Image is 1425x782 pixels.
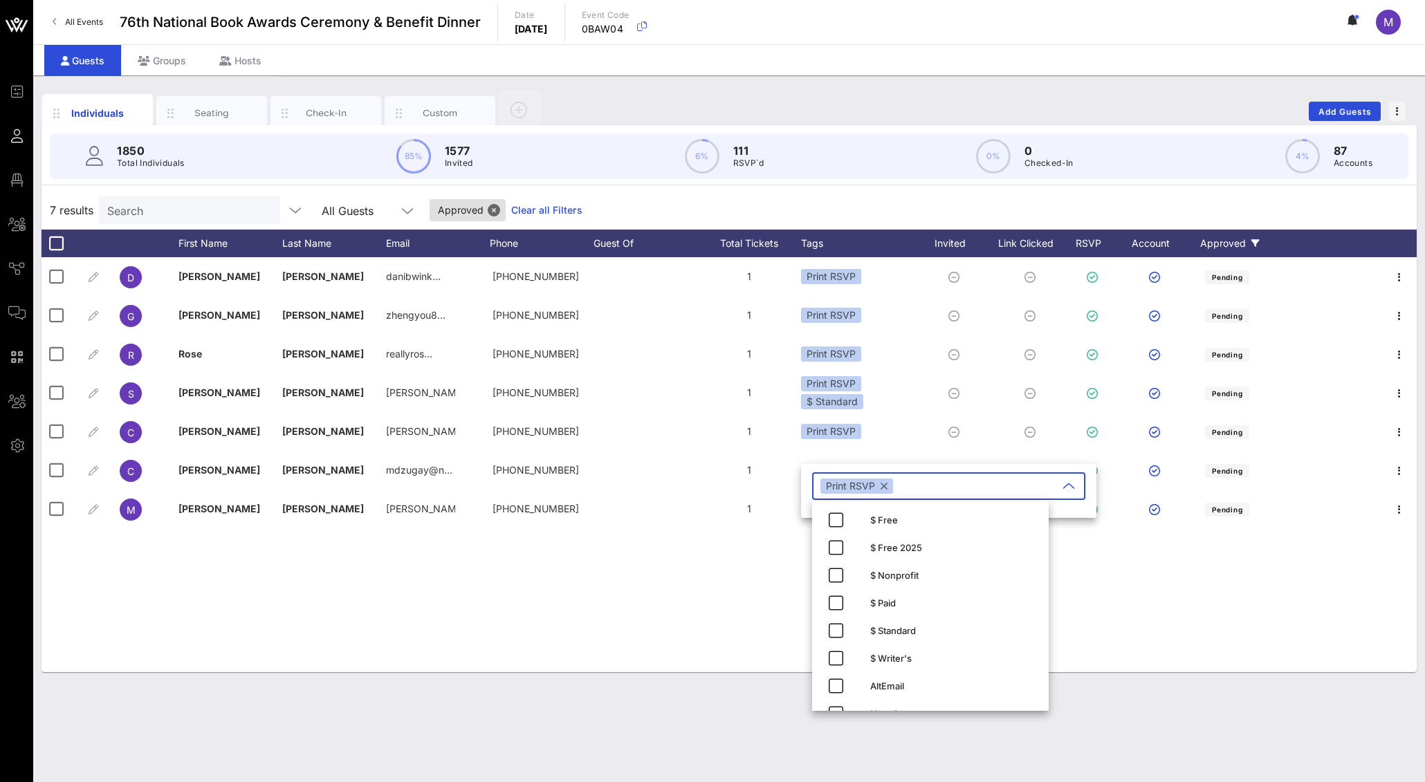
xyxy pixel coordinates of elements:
[1334,142,1372,159] p: 87
[801,269,861,284] div: Print RSVP
[697,296,801,335] div: 1
[282,387,364,398] span: [PERSON_NAME]
[1211,389,1243,398] span: Pending
[178,503,260,514] span: [PERSON_NAME]
[50,202,93,218] span: 7 results
[1211,428,1243,436] span: Pending
[697,490,801,528] div: 1
[697,373,801,412] div: 1
[67,106,129,120] div: Individuals
[181,106,243,120] div: Seating
[697,335,801,373] div: 1
[490,230,594,257] div: Phone
[1205,425,1249,439] button: Pending
[1334,156,1372,170] p: Accounts
[1205,309,1249,323] button: Pending
[919,230,995,257] div: Invited
[493,387,579,398] span: +12019066911
[127,504,136,516] span: M
[493,425,579,437] span: +17024250610
[1211,351,1243,359] span: Pending
[870,597,1038,608] div: $ Paid
[870,514,1038,525] div: $ Free
[282,348,364,360] span: [PERSON_NAME]
[1383,15,1393,29] span: M
[282,309,364,321] span: [PERSON_NAME]
[178,309,260,321] span: [PERSON_NAME]
[178,348,202,360] span: Rose
[178,270,260,282] span: [PERSON_NAME]
[386,373,455,412] p: [PERSON_NAME].m…
[870,708,1038,719] div: Host Comm
[820,478,893,494] div: Print RSVP
[178,425,260,437] span: [PERSON_NAME]
[493,348,579,360] span: +18173663863
[386,335,432,373] p: reallyros…
[282,425,364,437] span: [PERSON_NAME]
[410,106,471,120] div: Custom
[801,230,919,257] div: Tags
[697,257,801,296] div: 1
[1119,230,1195,257] div: Account
[117,142,185,159] p: 1850
[697,412,801,451] div: 1
[582,8,629,22] p: Event Code
[127,310,134,322] span: G
[1195,230,1265,257] div: Approved
[1211,505,1243,514] span: Pending
[515,8,548,22] p: Date
[65,17,103,27] span: All Events
[493,270,579,282] span: +13107012990
[493,464,579,476] span: +17184969267
[282,230,386,257] div: Last Name
[386,412,455,451] p: [PERSON_NAME]…
[322,205,374,217] div: All Guests
[127,465,134,477] span: C
[178,387,260,398] span: [PERSON_NAME]
[178,464,260,476] span: [PERSON_NAME]
[515,22,548,36] p: [DATE]
[386,230,490,257] div: Email
[128,349,134,361] span: R
[1211,467,1243,475] span: Pending
[386,451,452,490] p: mdzugay@n…
[995,230,1071,257] div: Link Clicked
[697,451,801,490] div: 1
[870,570,1038,581] div: $ Nonprofit
[1205,348,1249,362] button: Pending
[801,308,861,323] div: Print RSVP
[493,309,579,321] span: +16463303282
[870,680,1038,691] div: AltEmail
[178,230,282,257] div: First Name
[1024,142,1074,159] p: 0
[801,346,861,362] div: Print RSVP
[594,230,697,257] div: Guest Of
[128,388,134,400] span: S
[1024,156,1074,170] p: Checked-In
[117,156,185,170] p: Total Individuals
[44,45,121,76] div: Guests
[1309,102,1381,121] button: Add Guests
[488,204,500,216] button: Close
[120,12,481,32] span: 76th National Book Awards Ceremony & Benefit Dinner
[870,653,1038,664] div: $ Writer's
[582,22,629,36] p: 0BAW04
[801,424,861,439] div: Print RSVP
[121,45,203,76] div: Groups
[493,503,579,514] span: +19014830120
[1376,10,1401,35] div: M
[870,625,1038,636] div: $ Standard
[1211,273,1243,281] span: Pending
[1318,106,1372,117] span: Add Guests
[801,376,861,391] div: Print RSVP
[1205,270,1249,284] button: Pending
[438,199,497,221] span: Approved
[445,142,473,159] p: 1577
[870,542,1038,553] div: $ Free 2025
[697,230,801,257] div: Total Tickets
[282,503,364,514] span: [PERSON_NAME]
[511,203,582,218] a: Clear all Filters
[127,427,134,438] span: C
[733,142,764,159] p: 111
[1205,464,1249,478] button: Pending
